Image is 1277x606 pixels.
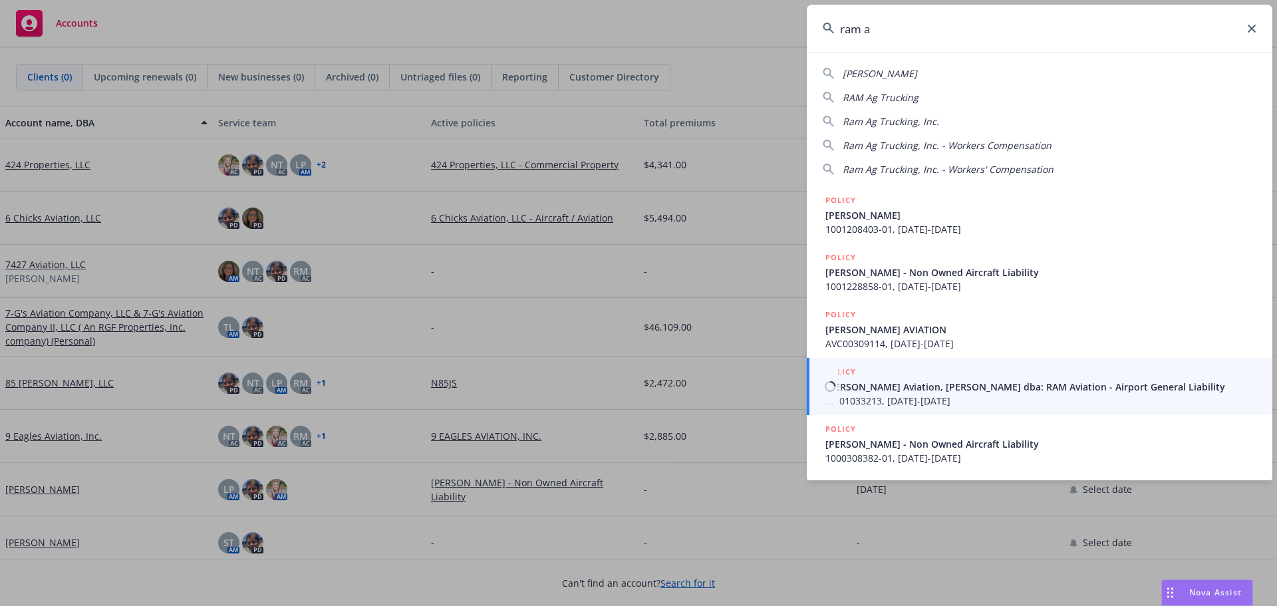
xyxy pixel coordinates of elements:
[1161,579,1253,606] button: Nova Assist
[825,265,1256,279] span: [PERSON_NAME] - Non Owned Aircraft Liability
[825,451,1256,465] span: 1000308382-01, [DATE]-[DATE]
[825,380,1256,394] span: [PERSON_NAME] Aviation, [PERSON_NAME] dba: RAM Aviation - Airport General Liability
[1162,580,1179,605] div: Drag to move
[825,394,1256,408] span: AP 01033213, [DATE]-[DATE]
[825,279,1256,293] span: 1001228858-01, [DATE]-[DATE]
[807,415,1272,472] a: POLICY[PERSON_NAME] - Non Owned Aircraft Liability1000308382-01, [DATE]-[DATE]
[843,91,919,104] span: RAM Ag Trucking
[825,323,1256,337] span: [PERSON_NAME] AVIATION
[825,337,1256,351] span: AVC00309114, [DATE]-[DATE]
[843,67,917,80] span: [PERSON_NAME]
[825,308,856,321] h5: POLICY
[825,365,856,379] h5: POLICY
[825,222,1256,236] span: 1001208403-01, [DATE]-[DATE]
[843,139,1052,152] span: Ram Ag Trucking, Inc. - Workers Compensation
[843,163,1054,176] span: Ram Ag Trucking, Inc. - Workers' Compensation
[825,422,856,436] h5: POLICY
[825,208,1256,222] span: [PERSON_NAME]
[825,251,856,264] h5: POLICY
[825,194,856,207] h5: POLICY
[807,301,1272,358] a: POLICY[PERSON_NAME] AVIATIONAVC00309114, [DATE]-[DATE]
[843,115,939,128] span: Ram Ag Trucking, Inc.
[807,5,1272,53] input: Search...
[807,358,1272,415] a: POLICY[PERSON_NAME] Aviation, [PERSON_NAME] dba: RAM Aviation - Airport General LiabilityAP 01033...
[807,243,1272,301] a: POLICY[PERSON_NAME] - Non Owned Aircraft Liability1001228858-01, [DATE]-[DATE]
[825,437,1256,451] span: [PERSON_NAME] - Non Owned Aircraft Liability
[807,186,1272,243] a: POLICY[PERSON_NAME]1001208403-01, [DATE]-[DATE]
[1189,587,1242,598] span: Nova Assist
